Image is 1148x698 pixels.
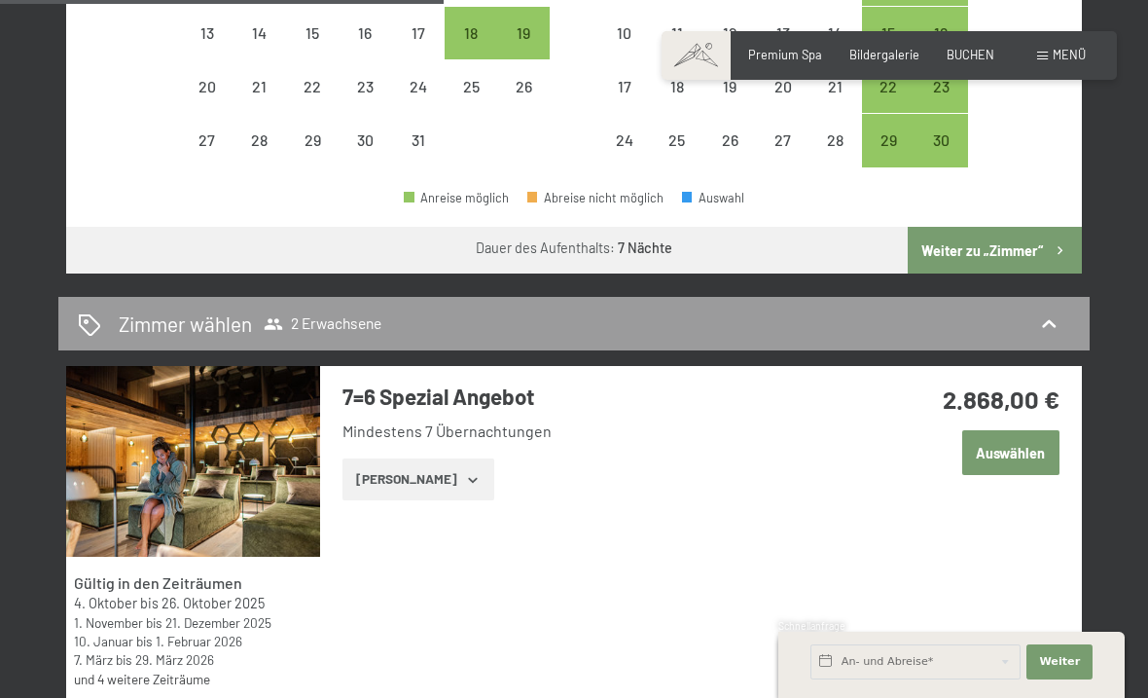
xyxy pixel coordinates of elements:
[392,114,445,166] div: Anreise nicht möglich
[651,7,703,59] div: Anreise nicht möglich
[445,7,497,59] div: Sat Oct 18 2025
[915,60,967,113] div: Sun Nov 23 2025
[339,114,391,166] div: Thu Oct 30 2025
[394,25,443,74] div: 17
[286,7,339,59] div: Anreise nicht möglich
[811,79,860,128] div: 21
[598,114,651,166] div: Mon Nov 24 2025
[392,60,445,113] div: Anreise nicht möglich
[756,7,808,59] div: Thu Nov 13 2025
[392,7,445,59] div: Fri Oct 17 2025
[809,7,862,59] div: Anreise nicht möglich
[943,384,1059,414] strong: 2.868,00 €
[809,114,862,166] div: Anreise nicht möglich
[497,7,550,59] div: Sun Oct 19 2025
[705,79,754,128] div: 19
[235,132,284,181] div: 28
[809,60,862,113] div: Fri Nov 21 2025
[864,132,913,181] div: 29
[233,60,286,113] div: Tue Oct 21 2025
[445,60,497,113] div: Anreise nicht möglich
[392,114,445,166] div: Fri Oct 31 2025
[264,314,381,334] span: 2 Erwachsene
[233,114,286,166] div: Anreise nicht möglich
[598,7,651,59] div: Anreise nicht möglich
[598,7,651,59] div: Mon Nov 10 2025
[445,7,497,59] div: Anreise möglich
[392,60,445,113] div: Fri Oct 24 2025
[288,25,337,74] div: 15
[703,114,756,166] div: Anreise nicht möglich
[756,114,808,166] div: Thu Nov 27 2025
[915,60,967,113] div: Anreise möglich
[915,114,967,166] div: Sun Nov 30 2025
[651,114,703,166] div: Tue Nov 25 2025
[286,60,339,113] div: Wed Oct 22 2025
[182,132,231,181] div: 27
[598,60,651,113] div: Anreise nicht möglich
[497,60,550,113] div: Anreise nicht möglich
[748,47,822,62] span: Premium Spa
[1053,47,1086,62] span: Menü
[74,651,113,668] time: 07.03.2026
[497,60,550,113] div: Sun Oct 26 2025
[341,79,389,128] div: 23
[703,114,756,166] div: Wed Nov 26 2025
[527,192,664,204] div: Abreise nicht möglich
[342,421,853,442] li: Mindestens 7 Übernachtungen
[756,7,808,59] div: Anreise nicht möglich
[705,132,754,181] div: 26
[74,632,312,650] div: bis
[288,79,337,128] div: 22
[235,25,284,74] div: 14
[962,430,1059,475] button: Auswählen
[135,651,214,668] time: 29.03.2026
[864,25,913,74] div: 15
[1039,654,1080,670] span: Weiter
[862,114,915,166] div: Sat Nov 29 2025
[651,7,703,59] div: Tue Nov 11 2025
[180,60,233,113] div: Mon Oct 20 2025
[66,366,320,557] img: mss_renderimg.php
[182,79,231,128] div: 20
[339,60,391,113] div: Anreise nicht möglich
[618,239,672,256] b: 7 Nächte
[499,79,548,128] div: 26
[756,60,808,113] div: Thu Nov 20 2025
[651,60,703,113] div: Anreise nicht möglich
[182,25,231,74] div: 13
[447,79,495,128] div: 25
[392,7,445,59] div: Anreise nicht möglich
[74,595,137,611] time: 04.10.2025
[756,60,808,113] div: Anreise nicht möglich
[651,60,703,113] div: Tue Nov 18 2025
[339,7,391,59] div: Thu Oct 16 2025
[849,47,919,62] a: Bildergalerie
[180,60,233,113] div: Anreise nicht möglich
[404,192,509,204] div: Anreise möglich
[161,595,265,611] time: 26.10.2025
[235,79,284,128] div: 21
[74,650,312,669] div: bis
[653,132,701,181] div: 25
[947,47,994,62] a: BUCHEN
[74,671,210,687] a: und 4 weitere Zeiträume
[653,25,701,74] div: 11
[809,114,862,166] div: Fri Nov 28 2025
[233,7,286,59] div: Tue Oct 14 2025
[862,60,915,113] div: Sat Nov 22 2025
[703,7,756,59] div: Anreise nicht möglich
[758,79,807,128] div: 20
[862,114,915,166] div: Anreise möglich
[600,25,649,74] div: 10
[339,60,391,113] div: Thu Oct 23 2025
[180,114,233,166] div: Anreise nicht möglich
[809,7,862,59] div: Fri Nov 14 2025
[342,382,853,412] h3: 7=6 Spezial Angebot
[864,79,913,128] div: 22
[165,614,271,631] time: 21.12.2025
[74,614,143,631] time: 01.11.2025
[180,7,233,59] div: Anreise nicht möglich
